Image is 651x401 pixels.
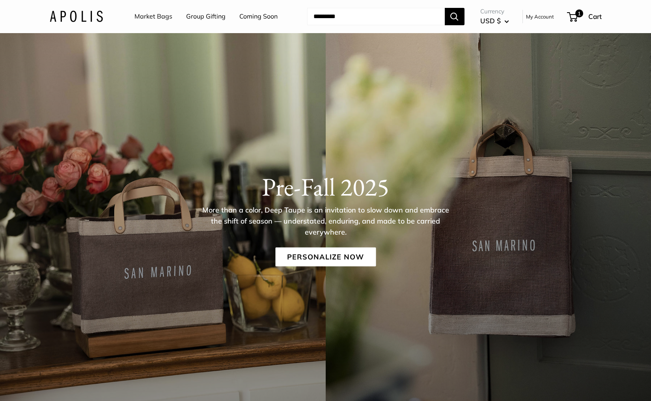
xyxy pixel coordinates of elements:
[568,10,602,23] a: 1 Cart
[480,6,509,17] span: Currency
[480,17,501,25] span: USD $
[588,12,602,21] span: Cart
[239,11,278,22] a: Coming Soon
[50,172,602,202] h1: Pre-Fall 2025
[198,205,454,238] p: More than a color, Deep Taupe is an invitation to slow down and embrace the shift of season — und...
[186,11,226,22] a: Group Gifting
[307,8,445,25] input: Search...
[480,15,509,27] button: USD $
[445,8,464,25] button: Search
[134,11,172,22] a: Market Bags
[50,11,103,22] img: Apolis
[275,248,376,267] a: Personalize Now
[575,9,583,17] span: 1
[526,12,554,21] a: My Account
